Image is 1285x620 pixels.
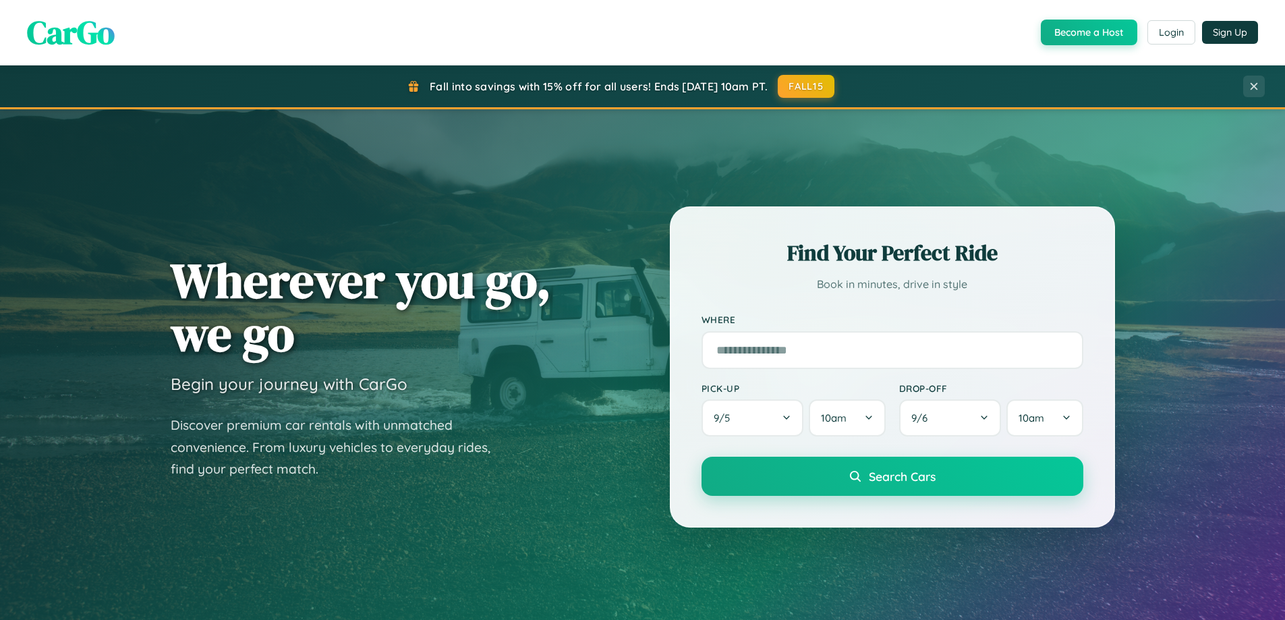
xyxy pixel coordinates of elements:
[821,412,847,424] span: 10am
[809,399,885,436] button: 10am
[171,254,551,360] h1: Wherever you go, we go
[899,383,1083,394] label: Drop-off
[702,275,1083,294] p: Book in minutes, drive in style
[430,80,768,93] span: Fall into savings with 15% off for all users! Ends [DATE] 10am PT.
[702,383,886,394] label: Pick-up
[911,412,934,424] span: 9 / 6
[899,399,1002,436] button: 9/6
[1019,412,1044,424] span: 10am
[714,412,737,424] span: 9 / 5
[778,75,834,98] button: FALL15
[27,10,115,55] span: CarGo
[171,414,508,480] p: Discover premium car rentals with unmatched convenience. From luxury vehicles to everyday rides, ...
[702,457,1083,496] button: Search Cars
[1202,21,1258,44] button: Sign Up
[1147,20,1195,45] button: Login
[702,314,1083,326] label: Where
[171,374,407,394] h3: Begin your journey with CarGo
[702,399,804,436] button: 9/5
[1041,20,1137,45] button: Become a Host
[702,238,1083,268] h2: Find Your Perfect Ride
[869,469,936,484] span: Search Cars
[1006,399,1083,436] button: 10am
